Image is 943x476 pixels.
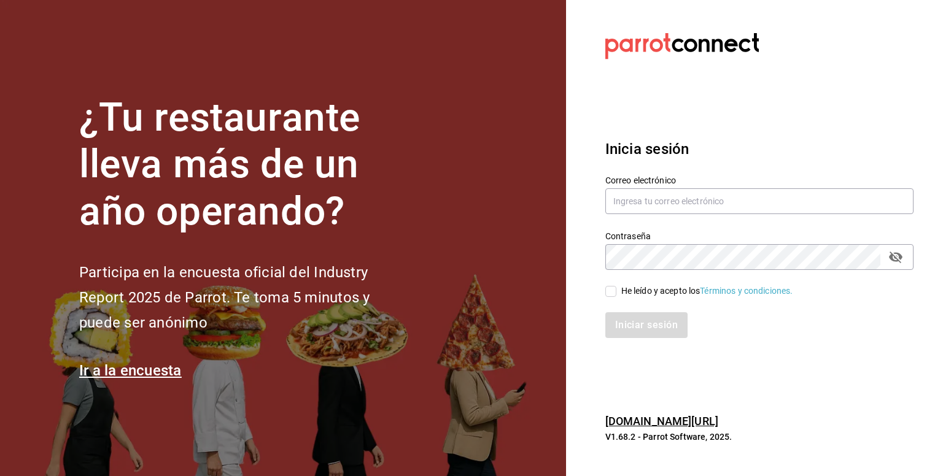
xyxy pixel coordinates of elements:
[605,431,914,443] p: V1.68.2 - Parrot Software, 2025.
[605,231,914,240] label: Contraseña
[621,285,793,297] div: He leído y acepto los
[79,260,411,335] h2: Participa en la encuesta oficial del Industry Report 2025 de Parrot. Te toma 5 minutos y puede se...
[605,175,914,184] label: Correo electrónico
[885,247,906,267] button: passwordField
[79,362,182,379] a: Ir a la encuesta
[700,286,793,296] a: Términos y condiciones.
[605,138,914,160] h3: Inicia sesión
[605,415,718,428] a: [DOMAIN_NAME][URL]
[605,188,914,214] input: Ingresa tu correo electrónico
[79,94,411,236] h1: ¿Tu restaurante lleva más de un año operando?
